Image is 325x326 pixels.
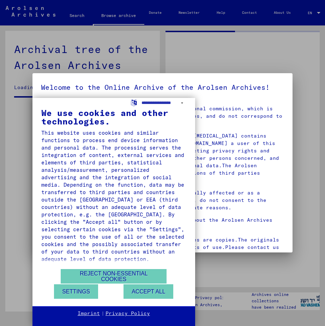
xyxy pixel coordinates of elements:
div: We use cookies and other technologies. [41,109,186,126]
button: Accept all [124,284,173,299]
a: Privacy Policy [106,310,150,317]
a: Imprint [78,310,100,317]
div: This website uses cookies and similar functions to process end device information and personal da... [41,129,186,263]
button: Settings [54,284,98,299]
button: Reject non-essential cookies [61,269,167,284]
